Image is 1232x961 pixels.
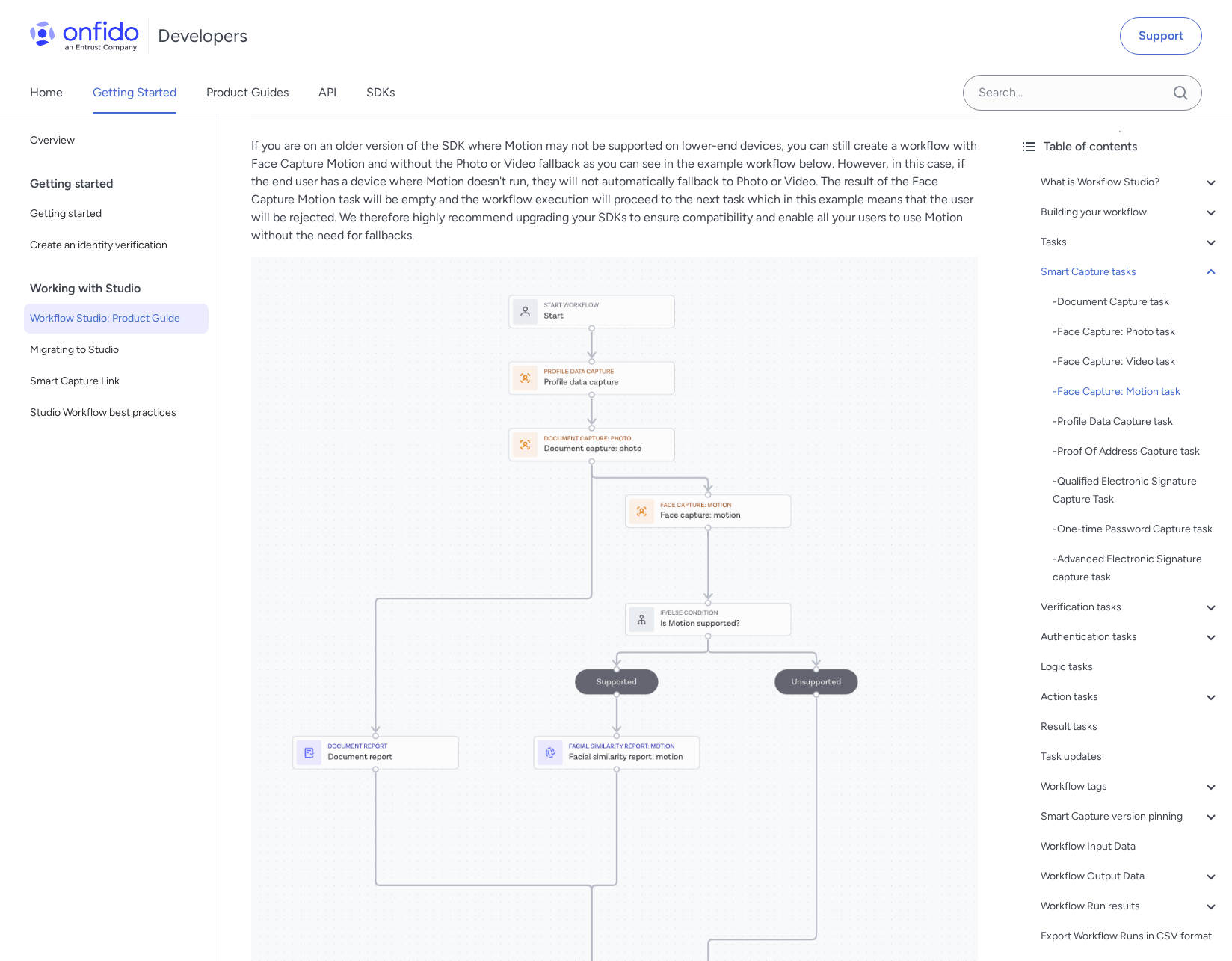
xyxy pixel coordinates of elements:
div: - Face Capture: Photo task [1053,323,1220,341]
a: -Face Capture: Motion task [1053,383,1220,401]
div: - Advanced Electronic Signature capture task [1053,550,1220,586]
span: Create an identity verification [30,236,203,254]
a: Home [30,72,63,114]
a: -Qualified Electronic Signature Capture Task [1053,473,1220,509]
a: SDKs [366,72,395,114]
div: - Profile Data Capture task [1053,413,1220,431]
a: API [318,72,336,114]
a: Workflow Studio: Product Guide [24,304,209,334]
div: - Proof Of Address Capture task [1053,443,1220,461]
a: -Advanced Electronic Signature capture task [1053,550,1220,586]
a: -Proof Of Address Capture task [1053,443,1220,461]
span: Migrating to Studio [30,341,203,359]
div: - Qualified Electronic Signature Capture Task [1053,473,1220,509]
div: Getting started [30,169,215,199]
a: -Document Capture task [1053,293,1220,311]
a: -Profile Data Capture task [1053,413,1220,431]
a: Workflow Run results [1041,897,1220,915]
a: Overview [24,126,209,156]
input: Onfido search input field [963,75,1202,111]
a: Migrating to Studio [24,335,209,365]
p: If you are on an older version of the SDK where Motion may not be supported on lower-end devices,... [251,137,978,245]
a: Workflow tags [1041,778,1220,796]
a: Export Workflow Runs in CSV format [1041,927,1220,945]
a: Building your workflow [1041,203,1220,221]
a: -One-time Password Capture task [1053,521,1220,538]
a: Tasks [1041,233,1220,251]
a: Studio Workflow best practices [24,398,209,428]
div: - Document Capture task [1053,293,1220,311]
span: Smart Capture Link [30,372,203,390]
a: Smart Capture version pinning [1041,808,1220,826]
div: - One-time Password Capture task [1053,521,1220,538]
a: Getting started [24,199,209,229]
span: Getting started [30,205,203,223]
a: Verification tasks [1041,598,1220,616]
a: Support [1120,17,1202,55]
a: Smart Capture Link [24,366,209,396]
a: Smart Capture tasks [1041,263,1220,281]
img: Onfido Logo [30,21,139,51]
a: Action tasks [1041,688,1220,706]
h1: Developers [158,24,247,48]
div: Table of contents [1020,138,1220,156]
a: Workflow Output Data [1041,868,1220,885]
div: - Face Capture: Video task [1053,353,1220,371]
a: -Face Capture: Video task [1053,353,1220,371]
span: Overview [30,132,203,150]
a: Product Guides [206,72,289,114]
div: - Face Capture: Motion task [1053,383,1220,401]
a: Create an identity verification [24,230,209,260]
span: Studio Workflow best practices [30,404,203,422]
a: Result tasks [1041,718,1220,736]
div: Working with Studio [30,274,215,304]
a: Task updates [1041,748,1220,766]
a: -Face Capture: Photo task [1053,323,1220,341]
a: Authentication tasks [1041,628,1220,646]
a: What is Workflow Studio? [1041,174,1220,191]
a: Workflow Input Data [1041,838,1220,856]
span: Workflow Studio: Product Guide [30,310,203,328]
a: Logic tasks [1041,658,1220,676]
a: Getting Started [93,72,176,114]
